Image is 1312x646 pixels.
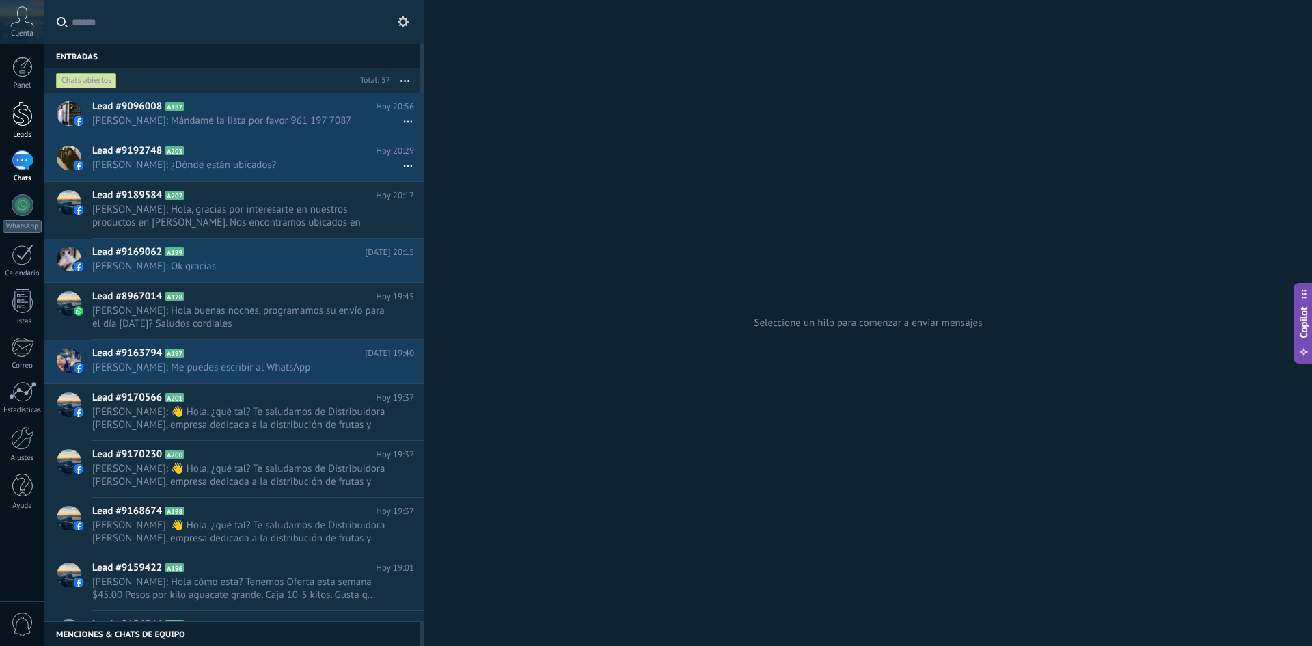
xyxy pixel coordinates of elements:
[376,448,414,461] span: Hoy 19:37
[92,462,388,488] span: [PERSON_NAME]: 👋 Hola, ¿qué tal? Te saludamos de Distribuidora [PERSON_NAME], empresa dedicada a ...
[74,262,83,271] img: facebook-sm.svg
[365,347,414,360] span: [DATE] 19:40
[44,621,420,646] div: Menciones & Chats de equipo
[92,203,388,229] span: [PERSON_NAME]: Hola, gracias por interesarte en nuestros productos en [PERSON_NAME]. Nos encontra...
[74,521,83,530] img: facebook-sm.svg
[44,340,424,383] a: Lead #9163794 A197 [DATE] 19:40 [PERSON_NAME]: Me puedes escribir al WhatsApp
[365,245,414,259] span: [DATE] 20:15
[165,102,184,111] span: A187
[3,269,42,278] div: Calendario
[56,72,117,89] div: Chats abiertos
[376,504,414,518] span: Hoy 19:37
[92,391,162,405] span: Lead #9170566
[376,100,414,113] span: Hoy 20:56
[3,174,42,183] div: Chats
[165,563,184,572] span: A196
[376,561,414,575] span: Hoy 19:01
[92,448,162,461] span: Lead #9170230
[74,306,83,316] img: waba.svg
[376,144,414,158] span: Hoy 20:29
[92,361,388,374] span: [PERSON_NAME]: Me puedes escribir al WhatsApp
[165,247,184,256] span: A199
[355,74,390,88] div: Total: 57
[92,347,162,360] span: Lead #9163794
[3,81,42,90] div: Panel
[165,450,184,459] span: A200
[44,44,420,68] div: Entradas
[44,441,424,497] a: Lead #9170230 A200 Hoy 19:37 [PERSON_NAME]: 👋 Hola, ¿qué tal? Te saludamos de Distribuidora [PERS...
[44,498,424,554] a: Lead #9168674 A198 Hoy 19:37 [PERSON_NAME]: 👋 Hola, ¿qué tal? Te saludamos de Distribuidora [PERS...
[74,161,83,170] img: facebook-sm.svg
[92,290,162,304] span: Lead #8967014
[165,146,184,155] span: A203
[3,362,42,371] div: Correo
[165,393,184,402] span: A201
[92,519,388,545] span: [PERSON_NAME]: 👋 Hola, ¿qué tal? Te saludamos de Distribuidora [PERSON_NAME], empresa dedicada a ...
[165,191,184,200] span: A202
[165,507,184,515] span: A198
[44,384,424,440] a: Lead #9170566 A201 Hoy 19:37 [PERSON_NAME]: 👋 Hola, ¿qué tal? Te saludamos de Distribuidora [PERS...
[44,239,424,282] a: Lead #9169062 A199 [DATE] 20:15 [PERSON_NAME]: Ok gracias
[3,454,42,463] div: Ajustes
[74,464,83,474] img: facebook-sm.svg
[3,131,42,139] div: Leads
[11,29,33,38] span: Cuenta
[92,159,388,172] span: [PERSON_NAME]: ¿Dónde están ubicados?
[74,116,83,126] img: facebook-sm.svg
[92,114,388,127] span: [PERSON_NAME]: Mándame la lista por favor 961 197 7087
[1297,306,1311,338] span: Copilot
[92,144,162,158] span: Lead #9192748
[3,317,42,326] div: Listas
[44,93,424,137] a: Lead #9096008 A187 Hoy 20:56 [PERSON_NAME]: Mándame la lista por favor 961 197 7087
[92,561,162,575] span: Lead #9159422
[92,405,388,431] span: [PERSON_NAME]: 👋 Hola, ¿qué tal? Te saludamos de Distribuidora [PERSON_NAME], empresa dedicada a ...
[165,620,184,629] span: A195
[3,220,42,233] div: WhatsApp
[92,504,162,518] span: Lead #9168674
[44,137,424,181] a: Lead #9192748 A203 Hoy 20:29 [PERSON_NAME]: ¿Dónde están ubicados?
[92,618,162,632] span: Lead #9156344
[376,290,414,304] span: Hoy 19:45
[92,100,162,113] span: Lead #9096008
[74,407,83,417] img: facebook-sm.svg
[92,245,162,259] span: Lead #9169062
[376,189,414,202] span: Hoy 20:17
[74,205,83,215] img: facebook-sm.svg
[390,68,420,93] button: Más
[44,283,424,339] a: Lead #8967014 A178 Hoy 19:45 [PERSON_NAME]: Hola buenas noches, programamos su envío para el día ...
[165,349,184,358] span: A197
[44,554,424,610] a: Lead #9159422 A196 Hoy 19:01 [PERSON_NAME]: Hola cómo está? Tenemos Oferta esta semana $45.00 Pes...
[3,406,42,415] div: Estadísticas
[44,182,424,238] a: Lead #9189584 A202 Hoy 20:17 [PERSON_NAME]: Hola, gracias por interesarte en nuestros productos e...
[3,502,42,511] div: Ayuda
[74,363,83,373] img: facebook-sm.svg
[376,391,414,405] span: Hoy 19:37
[165,292,184,301] span: A178
[92,189,162,202] span: Lead #9189584
[92,260,388,273] span: [PERSON_NAME]: Ok gracias
[92,304,388,330] span: [PERSON_NAME]: Hola buenas noches, programamos su envío para el día [DATE]? Saludos cordiales
[92,576,388,602] span: [PERSON_NAME]: Hola cómo está? Tenemos Oferta esta semana $45.00 Pesos por kilo aguacate grande. ...
[376,618,414,632] span: Hoy 18:42
[74,578,83,587] img: facebook-sm.svg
